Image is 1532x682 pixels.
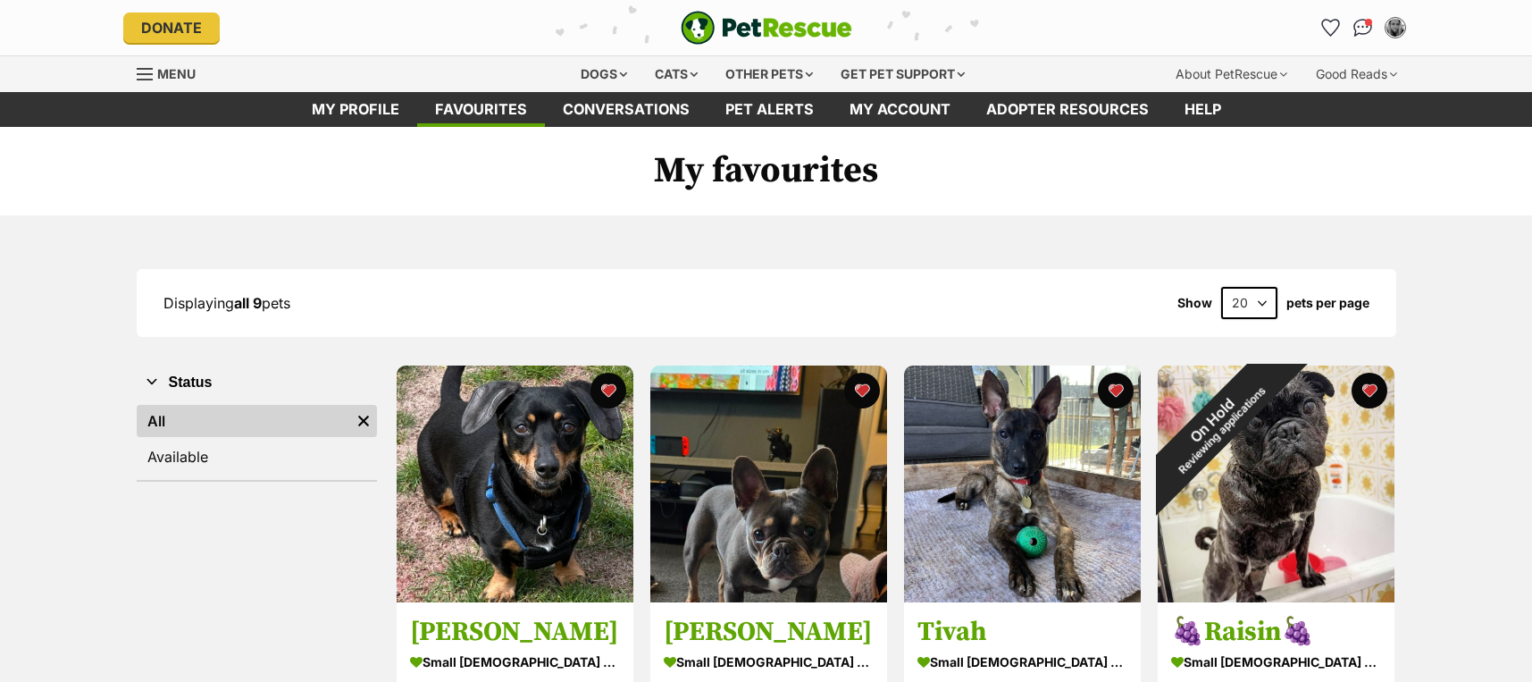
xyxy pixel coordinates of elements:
[1098,373,1134,408] button: favourite
[137,56,208,88] a: Menu
[828,56,977,92] div: Get pet support
[410,616,620,650] h3: [PERSON_NAME]
[968,92,1167,127] a: Adopter resources
[707,92,832,127] a: Pet alerts
[1317,13,1410,42] ul: Account quick links
[410,650,620,676] div: small [DEMOGRAPHIC_DATA] Dog
[545,92,707,127] a: conversations
[1317,13,1345,42] a: Favourites
[1349,13,1377,42] a: Conversations
[1171,650,1381,676] div: small [DEMOGRAPHIC_DATA] Dog
[1386,19,1404,37] img: Michelle profile pic
[294,92,417,127] a: My profile
[1118,326,1315,524] div: On Hold
[1158,588,1394,606] a: On HoldReviewing applications
[123,13,220,43] a: Donate
[664,616,874,650] h3: [PERSON_NAME]
[1286,296,1369,310] label: pets per page
[163,294,290,312] span: Displaying pets
[1163,56,1300,92] div: About PetRescue
[234,294,262,312] strong: all 9
[137,401,377,480] div: Status
[917,616,1127,650] h3: Tivah
[642,56,710,92] div: Cats
[1352,373,1387,408] button: favourite
[1158,366,1394,602] img: 🍇Raisin🍇
[1167,92,1239,127] a: Help
[904,366,1141,602] img: Tivah
[713,56,825,92] div: Other pets
[417,92,545,127] a: Favourites
[157,66,196,81] span: Menu
[681,11,852,45] img: logo-e224e6f780fb5917bec1dbf3a21bbac754714ae5b6737aabdf751b685950b380.svg
[137,441,377,473] a: Available
[1353,19,1372,37] img: chat-41dd97257d64d25036548639549fe6c8038ab92f7586957e7f3b1b290dea8141.svg
[590,373,626,408] button: favourite
[1171,616,1381,650] h3: 🍇Raisin🍇
[137,405,350,437] a: All
[681,11,852,45] a: PetRescue
[137,371,377,394] button: Status
[1381,13,1410,42] button: My account
[1177,296,1212,310] span: Show
[397,366,633,602] img: Frankie
[568,56,640,92] div: Dogs
[1303,56,1410,92] div: Good Reads
[664,650,874,676] div: small [DEMOGRAPHIC_DATA] Dog
[844,373,880,408] button: favourite
[1176,384,1268,476] span: Reviewing applications
[350,405,377,437] a: Remove filter
[650,366,887,602] img: Lily Tamblyn
[832,92,968,127] a: My account
[917,650,1127,676] div: small [DEMOGRAPHIC_DATA] Dog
